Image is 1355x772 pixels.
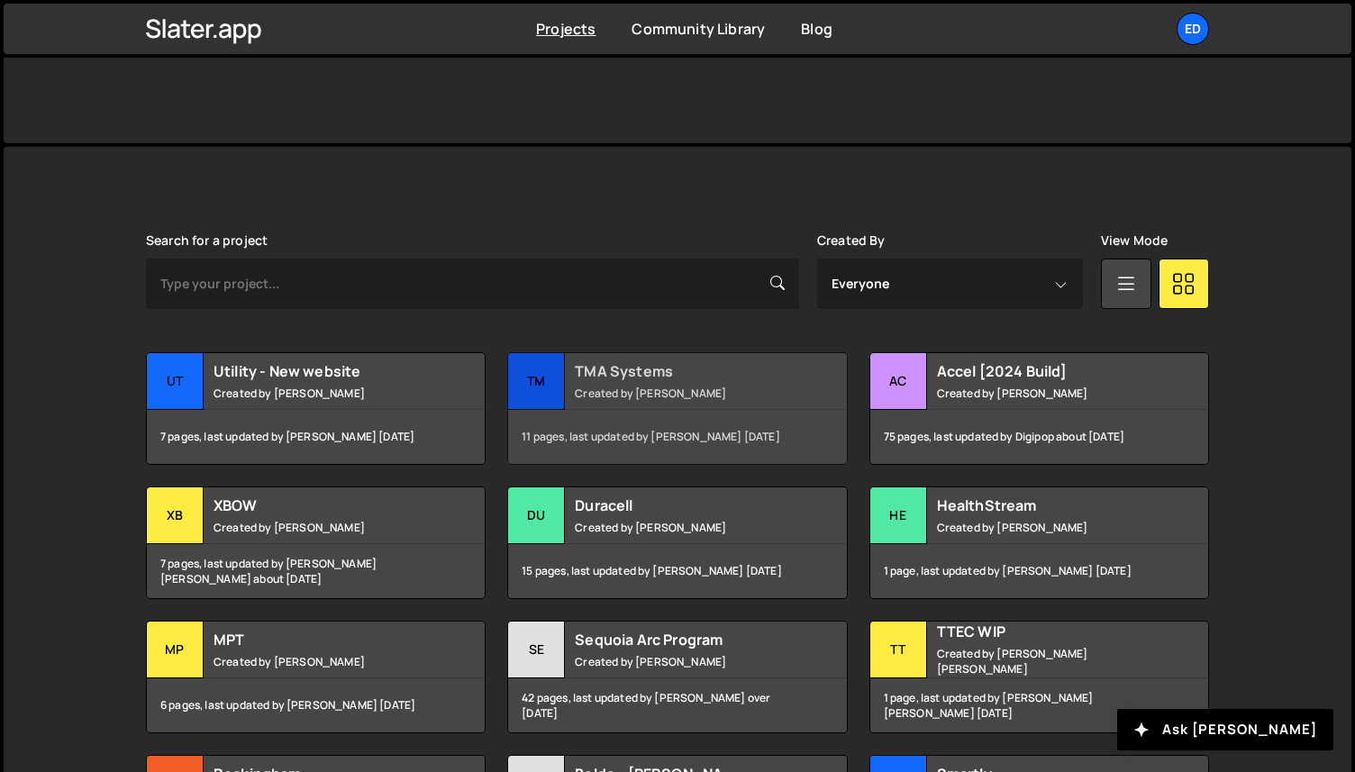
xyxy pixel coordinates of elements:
div: 15 pages, last updated by [PERSON_NAME] [DATE] [508,544,846,598]
small: Created by [PERSON_NAME] [937,520,1154,535]
h2: Accel [2024 Build] [937,361,1154,381]
a: He HealthStream Created by [PERSON_NAME] 1 page, last updated by [PERSON_NAME] [DATE] [869,486,1209,599]
h2: TTEC WIP [937,622,1154,641]
div: Se [508,622,565,678]
div: 42 pages, last updated by [PERSON_NAME] over [DATE] [508,678,846,732]
h2: Duracell [575,495,792,515]
a: Ac Accel [2024 Build] Created by [PERSON_NAME] 75 pages, last updated by Digipop about [DATE] [869,352,1209,465]
div: 1 page, last updated by [PERSON_NAME] [DATE] [870,544,1208,598]
a: MP MPT Created by [PERSON_NAME] 6 pages, last updated by [PERSON_NAME] [DATE] [146,621,486,733]
div: TT [870,622,927,678]
small: Created by [PERSON_NAME] [PERSON_NAME] [937,646,1154,677]
a: TM TMA Systems Created by [PERSON_NAME] 11 pages, last updated by [PERSON_NAME] [DATE] [507,352,847,465]
div: 75 pages, last updated by Digipop about [DATE] [870,410,1208,464]
a: Se Sequoia Arc Program Created by [PERSON_NAME] 42 pages, last updated by [PERSON_NAME] over [DATE] [507,621,847,733]
a: Projects [536,19,596,39]
button: Ask [PERSON_NAME] [1117,709,1333,750]
div: XB [147,487,204,544]
label: Search for a project [146,233,268,248]
div: 7 pages, last updated by [PERSON_NAME] [PERSON_NAME] about [DATE] [147,544,485,598]
h2: Sequoia Arc Program [575,630,792,649]
a: Blog [801,19,832,39]
div: Du [508,487,565,544]
input: Type your project... [146,259,799,309]
div: MP [147,622,204,678]
div: 11 pages, last updated by [PERSON_NAME] [DATE] [508,410,846,464]
a: Ut Utility - New website Created by [PERSON_NAME] 7 pages, last updated by [PERSON_NAME] [DATE] [146,352,486,465]
a: Ed [1177,13,1209,45]
h2: HealthStream [937,495,1154,515]
h2: Utility - New website [214,361,431,381]
div: 6 pages, last updated by [PERSON_NAME] [DATE] [147,678,485,732]
a: Du Duracell Created by [PERSON_NAME] 15 pages, last updated by [PERSON_NAME] [DATE] [507,486,847,599]
h2: XBOW [214,495,431,515]
small: Created by [PERSON_NAME] [575,520,792,535]
label: Created By [817,233,886,248]
small: Created by [PERSON_NAME] [214,520,431,535]
small: Created by [PERSON_NAME] [575,386,792,401]
div: 1 page, last updated by [PERSON_NAME] [PERSON_NAME] [DATE] [870,678,1208,732]
h2: MPT [214,630,431,649]
a: XB XBOW Created by [PERSON_NAME] 7 pages, last updated by [PERSON_NAME] [PERSON_NAME] about [DATE] [146,486,486,599]
small: Created by [PERSON_NAME] [937,386,1154,401]
div: Ut [147,353,204,410]
div: 7 pages, last updated by [PERSON_NAME] [DATE] [147,410,485,464]
a: Community Library [632,19,765,39]
div: Ac [870,353,927,410]
small: Created by [PERSON_NAME] [575,654,792,669]
small: Created by [PERSON_NAME] [214,386,431,401]
div: TM [508,353,565,410]
div: He [870,487,927,544]
h2: TMA Systems [575,361,792,381]
label: View Mode [1101,233,1168,248]
small: Created by [PERSON_NAME] [214,654,431,669]
a: TT TTEC WIP Created by [PERSON_NAME] [PERSON_NAME] 1 page, last updated by [PERSON_NAME] [PERSON_... [869,621,1209,733]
